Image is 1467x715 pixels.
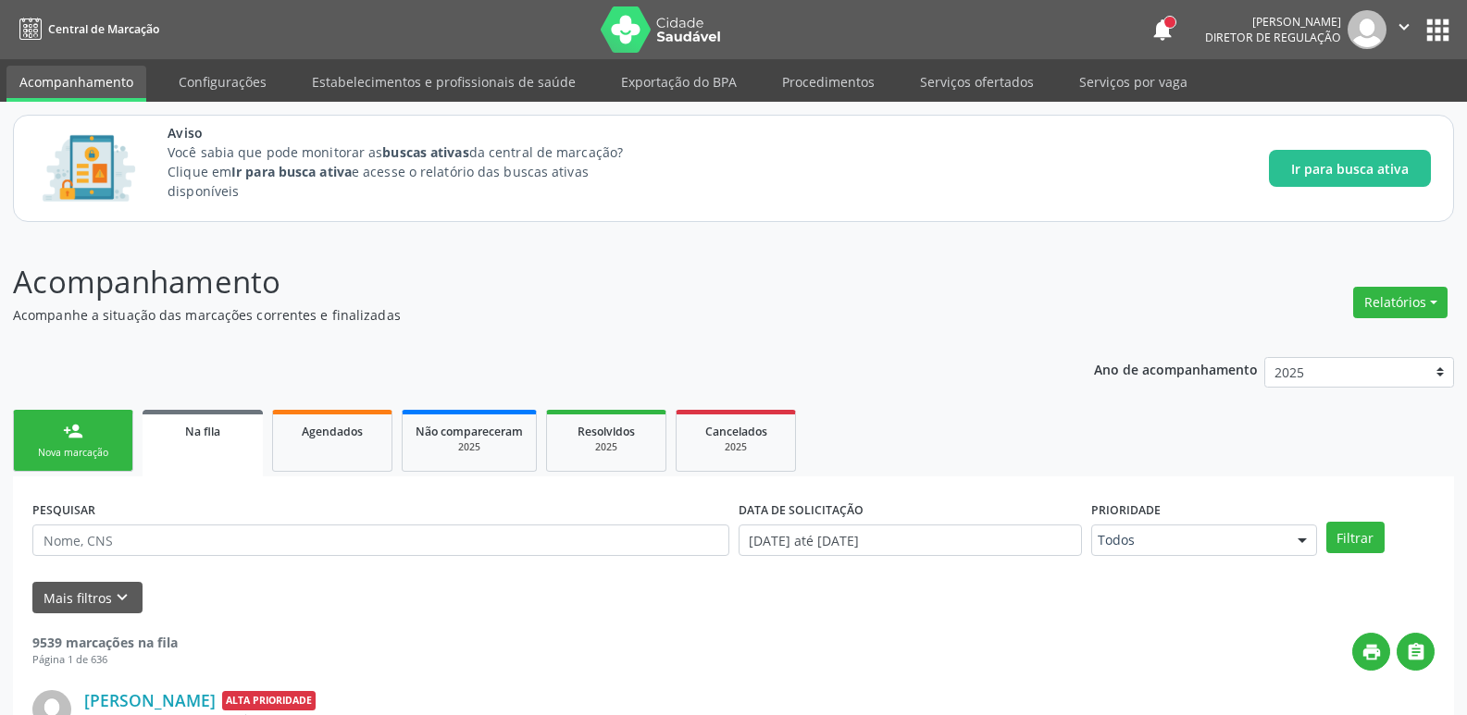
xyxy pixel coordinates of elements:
[578,424,635,439] span: Resolvidos
[299,66,589,98] a: Estabelecimentos e profissionais de saúde
[63,421,83,441] div: person_add
[32,634,178,651] strong: 9539 marcações na fila
[1205,14,1341,30] div: [PERSON_NAME]
[907,66,1047,98] a: Serviços ofertados
[168,123,657,142] span: Aviso
[560,440,653,454] div: 2025
[13,305,1022,325] p: Acompanhe a situação das marcações correntes e finalizadas
[1348,10,1386,49] img: img
[1205,30,1341,45] span: Diretor de regulação
[1098,531,1279,549] span: Todos
[1352,633,1390,671] button: print
[1291,159,1409,179] span: Ir para busca ativa
[36,127,142,210] img: Imagem de CalloutCard
[6,66,146,102] a: Acompanhamento
[705,424,767,439] span: Cancelados
[27,446,119,460] div: Nova marcação
[32,496,95,524] label: PESQUISAR
[166,66,280,98] a: Configurações
[168,142,657,201] p: Você sabia que pode monitorar as da central de marcação? Clique em e acesse o relatório das busca...
[32,582,143,614] button: Mais filtroskeyboard_arrow_down
[1269,150,1431,187] button: Ir para busca ativa
[382,143,468,161] strong: buscas ativas
[690,440,782,454] div: 2025
[1353,287,1448,318] button: Relatórios
[32,652,178,668] div: Página 1 de 636
[185,424,220,439] span: Na fila
[416,440,523,454] div: 2025
[1406,642,1426,662] i: 
[1094,357,1258,380] p: Ano de acompanhamento
[1091,496,1161,524] label: Prioridade
[1150,17,1175,43] button: notifications
[13,14,159,44] a: Central de Marcação
[302,424,363,439] span: Agendados
[84,690,216,710] a: [PERSON_NAME]
[1326,522,1385,553] button: Filtrar
[48,21,159,37] span: Central de Marcação
[1066,66,1200,98] a: Serviços por vaga
[769,66,888,98] a: Procedimentos
[739,524,1082,556] input: Selecione um intervalo
[222,691,316,710] span: Alta Prioridade
[231,163,352,180] strong: Ir para busca ativa
[1397,633,1435,671] button: 
[13,259,1022,305] p: Acompanhamento
[1394,17,1414,37] i: 
[32,524,729,556] input: Nome, CNS
[608,66,750,98] a: Exportação do BPA
[1361,642,1382,662] i: print
[112,587,132,608] i: keyboard_arrow_down
[1386,10,1422,49] button: 
[1422,14,1454,46] button: apps
[739,496,864,524] label: DATA DE SOLICITAÇÃO
[416,424,523,439] span: Não compareceram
